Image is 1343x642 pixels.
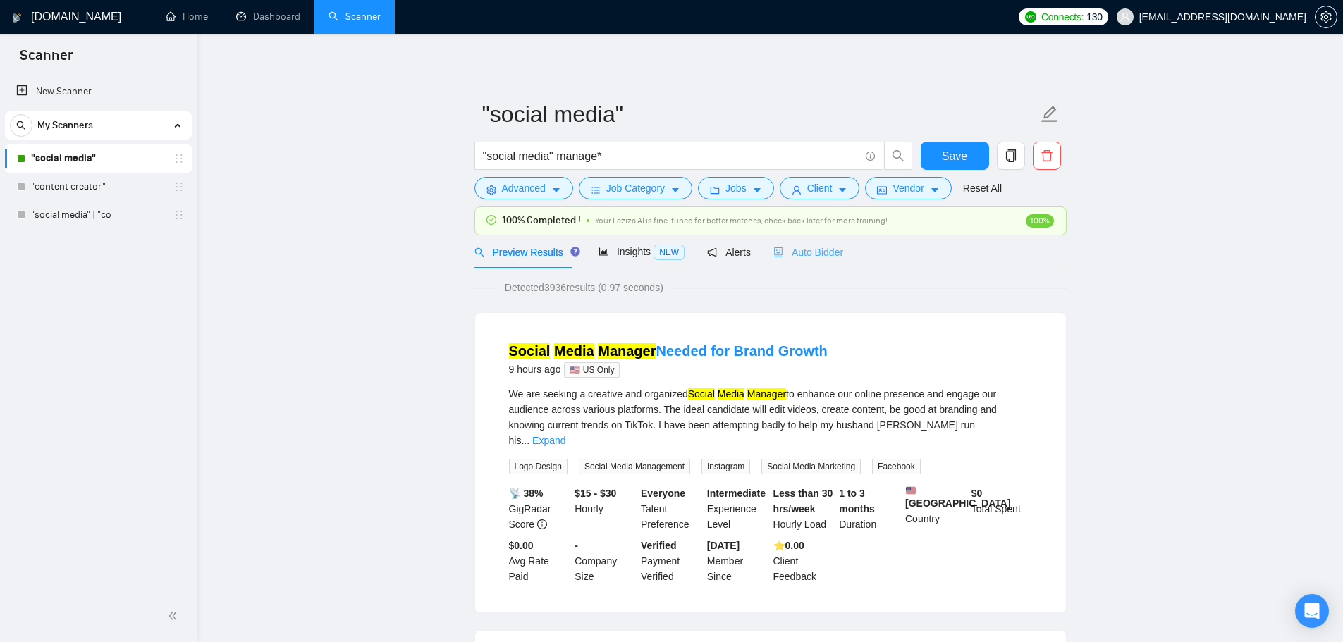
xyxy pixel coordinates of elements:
span: double-left [168,609,182,623]
b: Intermediate [707,488,766,499]
a: "social media" | "co [31,201,165,229]
span: Save [942,147,967,165]
div: Country [902,486,969,532]
span: Facebook [872,459,921,474]
mark: Manager [747,388,786,400]
span: ... [521,435,529,446]
span: Vendor [893,180,924,196]
mark: Manager [598,343,656,359]
img: 🇺🇸 [906,486,916,495]
div: Hourly [572,486,638,532]
span: caret-down [930,185,940,195]
mark: Media [554,343,594,359]
a: searchScanner [329,11,381,23]
b: $15 - $30 [575,488,616,499]
input: Scanner name... [482,97,1038,132]
span: Scanner [8,45,84,75]
img: logo [12,6,22,29]
span: 100% [1026,214,1054,228]
b: Less than 30 hrs/week [773,488,833,514]
span: delete [1034,149,1060,162]
div: Client Feedback [771,538,837,584]
li: My Scanners [5,111,192,229]
span: Social Media Marketing [761,459,861,474]
span: 🇺🇸 US Only [564,362,620,378]
span: 100% Completed ! [502,213,581,228]
button: search [884,142,912,170]
span: info-circle [866,152,875,161]
mark: Social [509,343,551,359]
div: Talent Preference [638,486,704,532]
b: 1 to 3 months [839,488,875,514]
b: $0.00 [509,540,534,551]
span: Advanced [502,180,546,196]
input: Search Freelance Jobs... [483,147,859,165]
a: Expand [532,435,565,446]
span: Jobs [725,180,747,196]
span: area-chart [599,247,608,257]
span: Auto Bidder [773,247,843,258]
span: copy [998,149,1024,162]
b: ⭐️ 0.00 [773,540,804,551]
span: Preview Results [474,247,576,258]
span: Client [807,180,833,196]
span: Social Media Management [579,459,690,474]
span: robot [773,247,783,257]
span: search [11,121,32,130]
div: Payment Verified [638,538,704,584]
div: Open Intercom Messenger [1295,594,1329,628]
div: Avg Rate Paid [506,538,572,584]
span: holder [173,153,185,164]
button: userClientcaret-down [780,177,860,199]
span: Job Category [606,180,665,196]
button: folderJobscaret-down [698,177,774,199]
a: Reset All [963,180,1002,196]
div: Tooltip anchor [569,245,582,258]
div: Duration [836,486,902,532]
button: copy [997,142,1025,170]
span: Detected 3936 results (0.97 seconds) [495,280,673,295]
div: Total Spent [969,486,1035,532]
a: homeHome [166,11,208,23]
span: notification [707,247,717,257]
b: $ 0 [971,488,983,499]
a: setting [1315,11,1337,23]
b: 📡 38% [509,488,544,499]
div: Member Since [704,538,771,584]
a: "social media" [31,144,165,173]
li: New Scanner [5,78,192,106]
div: Experience Level [704,486,771,532]
div: Company Size [572,538,638,584]
span: user [792,185,802,195]
span: holder [173,181,185,192]
span: NEW [654,245,685,260]
div: Hourly Load [771,486,837,532]
b: Verified [641,540,677,551]
span: Insights [599,246,685,257]
b: - [575,540,578,551]
button: idcardVendorcaret-down [865,177,951,199]
span: Alerts [707,247,751,258]
a: "content creator" [31,173,165,201]
a: dashboardDashboard [236,11,300,23]
span: 130 [1086,9,1102,25]
span: search [885,149,912,162]
span: search [474,247,484,257]
span: edit [1041,105,1059,123]
span: caret-down [838,185,847,195]
button: Save [921,142,989,170]
div: We are seeking a creative and organized to enhance our online presence and engage our audience ac... [509,386,1032,448]
button: search [10,114,32,137]
b: [GEOGRAPHIC_DATA] [905,486,1011,509]
button: delete [1033,142,1061,170]
div: GigRadar Score [506,486,572,532]
span: bars [591,185,601,195]
button: settingAdvancedcaret-down [474,177,573,199]
span: Your Laziza AI is fine-tuned for better matches, check back later for more training! [595,216,888,226]
button: setting [1315,6,1337,28]
span: check-circle [486,215,496,225]
b: Everyone [641,488,685,499]
span: caret-down [670,185,680,195]
span: user [1120,12,1130,22]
